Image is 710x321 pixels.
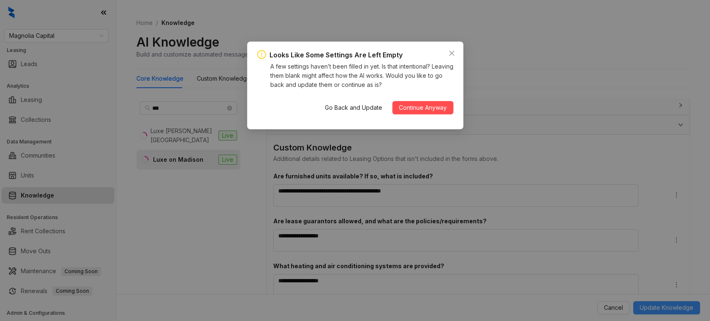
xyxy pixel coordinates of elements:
button: Close [445,47,458,60]
span: close [448,50,455,57]
span: Continue Anyway [399,103,447,112]
span: Go Back and Update [325,103,382,112]
div: Looks Like Some Settings Are Left Empty [270,50,403,60]
div: A few settings haven’t been filled in yet. Is that intentional? Leaving them blank might affect h... [270,62,453,89]
button: Go Back and Update [318,101,389,114]
button: Continue Anyway [392,101,453,114]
